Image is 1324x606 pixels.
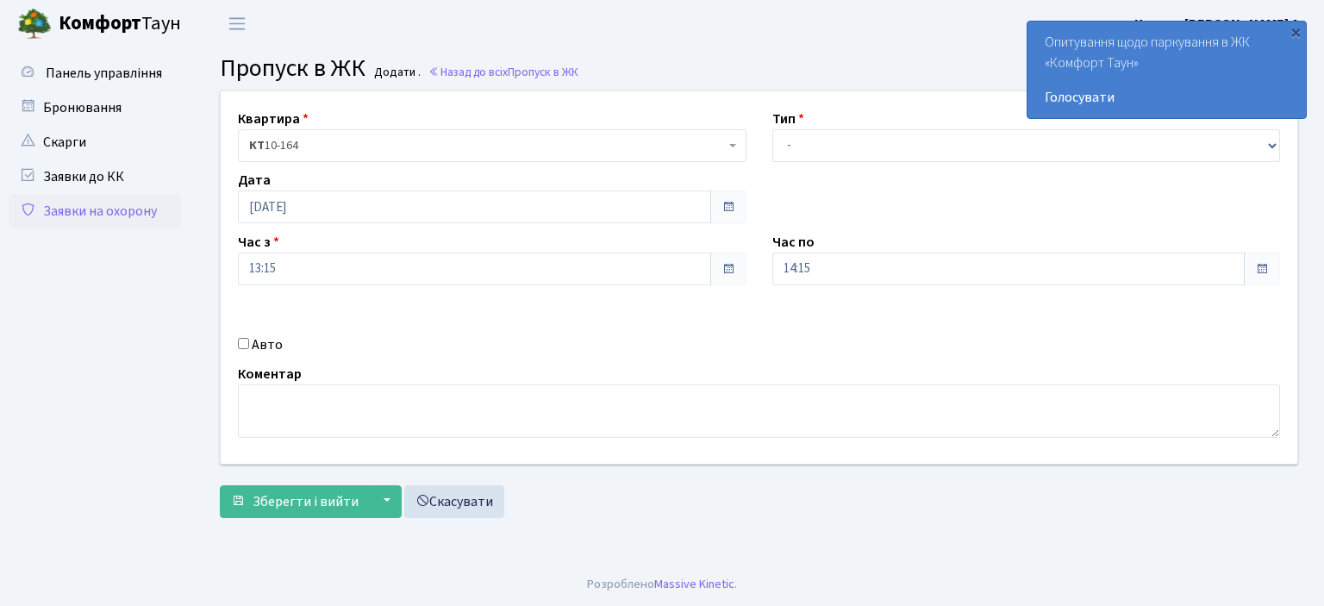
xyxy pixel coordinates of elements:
[371,66,421,80] small: Додати .
[9,159,181,194] a: Заявки до КК
[9,194,181,228] a: Заявки на охорону
[587,575,737,594] div: Розроблено .
[772,232,815,253] label: Час по
[1134,14,1303,34] a: Цитрус [PERSON_NAME] А.
[238,232,279,253] label: Час з
[46,64,162,83] span: Панель управління
[428,64,578,80] a: Назад до всіхПропуск в ЖК
[238,129,746,162] span: <b>КТ</b>&nbsp;&nbsp;&nbsp;&nbsp;10-164
[17,7,52,41] img: logo.png
[654,575,734,593] a: Massive Kinetic
[249,137,265,154] b: КТ
[249,137,725,154] span: <b>КТ</b>&nbsp;&nbsp;&nbsp;&nbsp;10-164
[220,485,370,518] button: Зберегти і вийти
[238,170,271,191] label: Дата
[215,9,259,38] button: Переключити навігацію
[59,9,181,39] span: Таун
[404,485,504,518] a: Скасувати
[1287,23,1304,41] div: ×
[772,109,804,129] label: Тип
[1134,15,1303,34] b: Цитрус [PERSON_NAME] А.
[508,64,578,80] span: Пропуск в ЖК
[238,109,309,129] label: Квартира
[1045,87,1289,108] a: Голосувати
[9,91,181,125] a: Бронювання
[253,492,359,511] span: Зберегти і вийти
[1027,22,1306,118] div: Опитування щодо паркування в ЖК «Комфорт Таун»
[9,125,181,159] a: Скарги
[9,56,181,91] a: Панель управління
[220,51,365,85] span: Пропуск в ЖК
[238,364,302,384] label: Коментар
[252,334,283,355] label: Авто
[59,9,141,37] b: Комфорт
